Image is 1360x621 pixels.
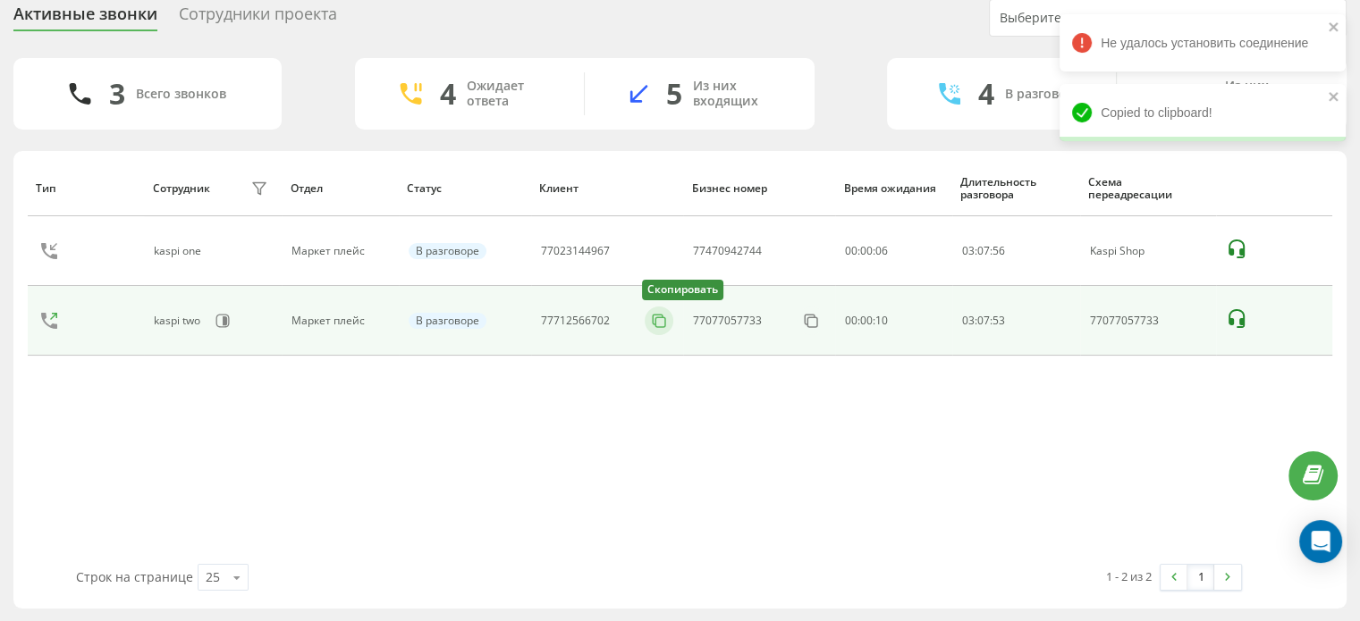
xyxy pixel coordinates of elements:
div: 00:00:06 [845,245,942,257]
span: 53 [993,313,1005,328]
div: Маркет плейс [291,315,388,327]
div: Ожидает ответа [467,79,557,109]
div: 4 [440,77,456,111]
div: 00:00:10 [845,315,942,327]
div: Open Intercom Messenger [1299,520,1342,563]
div: В разговоре [409,313,486,329]
div: Статус [407,182,522,195]
button: close [1328,20,1340,37]
div: Время ожидания [844,182,944,195]
div: Бизнес номер [692,182,827,195]
div: 77023144967 [541,245,610,257]
div: Отдел [291,182,391,195]
div: Не удалось установить соединение [1060,14,1346,71]
div: Маркет плейс [291,245,388,257]
div: 77077057733 [1090,315,1206,327]
div: Всего звонков [136,87,226,102]
div: Copied to clipboard! [1060,84,1346,141]
div: 77077057733 [693,315,762,327]
div: 77470942744 [693,245,762,257]
div: 25 [206,568,220,586]
span: 07 [977,243,990,258]
div: Тип [36,182,136,195]
div: Сотрудник [153,182,210,195]
button: close [1328,89,1340,106]
div: kaspi two [154,315,205,327]
span: 03 [962,243,975,258]
div: : : [962,245,1005,257]
div: Схема переадресации [1088,176,1207,202]
div: Клиент [539,182,674,195]
div: : : [962,315,1005,327]
span: 56 [993,243,1005,258]
div: В разговоре [409,243,486,259]
div: Из них входящих [693,79,788,109]
div: Сотрудники проекта [179,4,337,32]
div: Выберите отдел [1000,11,1213,26]
div: 5 [666,77,682,111]
span: 07 [977,313,990,328]
div: 3 [109,77,125,111]
div: 4 [978,77,994,111]
div: В разговоре [1005,87,1082,102]
span: Строк на странице [76,568,193,585]
div: 77712566702 [541,315,610,327]
div: kaspi one [154,245,206,257]
div: Скопировать [642,280,723,300]
div: Длительность разговора [960,176,1071,202]
span: 03 [962,313,975,328]
div: 1 - 2 из 2 [1106,567,1152,585]
div: Активные звонки [13,4,157,32]
div: Kaspi Shop [1090,245,1206,257]
a: 1 [1187,565,1214,590]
